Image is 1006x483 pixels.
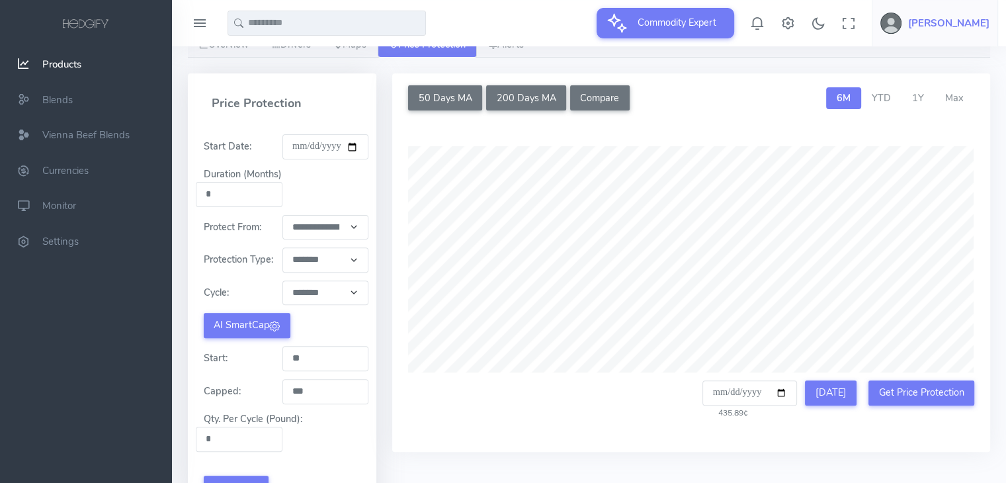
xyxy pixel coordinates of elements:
[630,8,724,37] span: Commodity Expert
[880,13,901,34] img: user-image
[486,85,566,110] button: 200 Days MA
[597,8,734,38] button: Commodity Expert
[196,351,235,366] label: Start:
[196,286,237,300] label: Cycle:
[945,91,964,105] span: Max
[597,16,734,29] a: Commodity Expert
[196,412,310,427] label: Qty. Per Cycle (Pound):
[282,215,369,240] select: Default select example
[408,85,482,110] button: 50 Days MA
[868,380,974,406] button: Get Price Protection
[42,128,130,142] span: Vienna Beef Blends
[196,253,281,267] label: Protection Type:
[837,91,851,105] span: 6M
[42,93,73,107] span: Blends
[204,313,290,338] button: AI SmartCap
[42,200,76,213] span: Monitor
[196,167,290,182] label: Duration (Months)
[570,85,630,110] button: Compare
[42,164,89,177] span: Currencies
[282,281,369,306] select: Default select example
[196,384,249,399] label: Capped:
[872,91,891,105] span: YTD
[42,235,79,248] span: Settings
[196,85,368,122] h4: Price Protection
[60,17,112,32] img: logo
[196,140,259,154] label: Start Date:
[42,58,81,71] span: Products
[912,91,924,105] span: 1Y
[702,408,748,418] span: 435.89¢
[805,380,857,406] button: [DATE]
[196,220,269,235] label: Protect From:
[702,380,797,406] input: Select a date to view the price
[908,18,989,28] h5: [PERSON_NAME]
